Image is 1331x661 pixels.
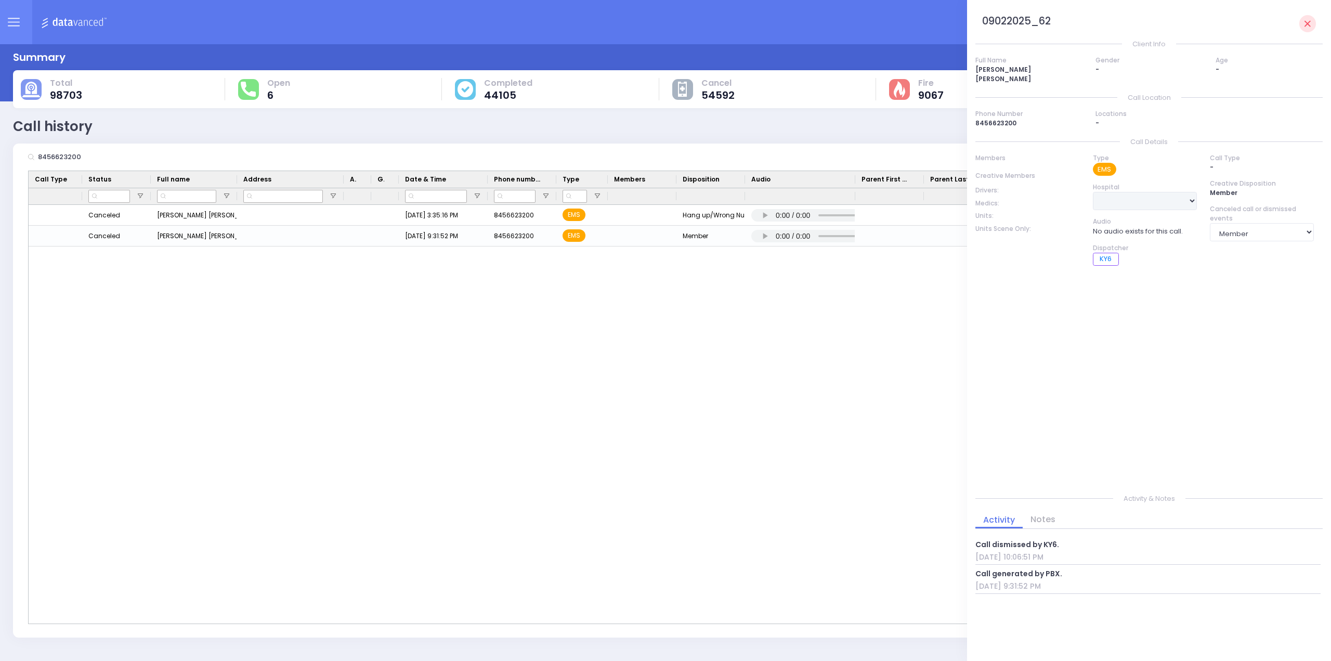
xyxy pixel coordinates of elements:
[136,192,145,200] button: Open Filter Menu
[1093,183,1197,192] div: Hospital
[1093,163,1116,176] div: EMS
[405,190,467,203] input: Date & Time Filter Input
[1093,226,1183,236] span: No audio exists for this call.
[894,81,905,98] img: fire-cause.svg
[975,552,1321,563] div: [DATE] 10:06:51 PM
[223,192,231,200] button: Open Filter Menu
[151,226,237,247] div: [PERSON_NAME] [PERSON_NAME]
[22,82,40,97] img: total-cause.svg
[267,90,290,100] span: 6
[88,209,120,222] div: Canceled
[329,192,337,200] button: Open Filter Menu
[88,175,111,184] span: Status
[1216,56,1323,65] div: Age
[975,514,1023,526] a: Activity
[151,205,237,226] div: [PERSON_NAME] [PERSON_NAME]
[1095,109,1323,119] div: Locations
[676,205,745,226] div: Hang up/Wrong Number
[41,16,110,29] img: Logo
[975,211,1079,221] div: Units:
[1210,153,1314,163] div: Call Type
[88,229,120,243] div: Canceled
[701,90,735,100] span: 54592
[88,190,130,203] input: Status Filter Input
[35,147,191,167] input: Search
[678,82,687,97] img: other-cause.svg
[676,226,745,247] div: Member
[473,192,481,200] button: Open Filter Menu
[377,175,384,184] span: Gender
[563,209,585,221] span: EMS
[975,539,1321,550] div: Call dismissed by KY6.
[50,90,82,100] span: 98703
[1095,56,1203,65] div: Gender
[1093,217,1197,226] div: Audio
[975,39,1323,49] p: Client Info
[975,224,1079,234] div: Units Scene Only:
[930,175,978,184] span: Parent Last Name
[1210,188,1314,198] div: Member
[1210,163,1314,172] div: -
[1210,179,1314,188] div: Creative Disposition
[399,226,488,247] div: [DATE] 9:31:52 PM
[1093,243,1197,253] div: Dispatcher
[975,153,1079,163] div: Members
[683,175,720,184] span: Disposition
[399,205,488,226] div: [DATE] 3:35:16 PM
[975,568,1321,579] div: Call generated by PBX.
[593,192,602,200] button: Open Filter Menu
[975,171,1079,180] div: Creative Members
[975,109,1082,119] div: Phone Number
[157,175,190,184] span: Full name
[1216,65,1323,74] div: -
[494,175,542,184] span: Phone number
[35,175,67,184] span: Call Type
[494,231,534,240] span: 8456623200
[975,494,1323,504] p: Activity & Notes
[157,190,216,203] input: Full name Filter Input
[975,581,1321,592] div: [DATE] 9:31:52 PM
[542,192,550,200] button: Open Filter Menu
[975,119,1082,128] div: 8456623200
[862,175,909,184] span: Parent First Name
[563,229,585,242] span: EMS
[975,93,1323,103] p: Call Location
[13,49,66,65] div: Summary
[405,175,446,184] span: Date & Time
[1210,204,1314,223] div: Canceled call or dismissed events
[1023,513,1063,525] a: Notes
[458,81,473,97] img: cause-cover.svg
[350,175,357,184] span: Age
[494,190,536,203] input: Phone number Filter Input
[494,211,534,219] span: 8456623200
[918,78,944,88] span: Fire
[50,78,82,88] span: Total
[975,56,1082,65] div: Full Name
[918,90,944,100] span: 9067
[701,78,735,88] span: Cancel
[267,78,290,88] span: Open
[243,190,323,203] input: Address Filter Input
[1093,253,1119,266] div: KY6
[614,175,645,184] span: Members
[13,116,93,137] div: Call history
[241,82,255,96] img: total-response.svg
[975,186,1079,195] div: Drivers:
[975,199,1079,208] div: Medics:
[982,15,1051,29] h3: 09022025_62
[243,175,271,184] span: Address
[975,65,1082,84] div: [PERSON_NAME] [PERSON_NAME]
[975,137,1323,147] p: Call Details
[751,175,771,184] span: Audio
[1095,119,1323,128] div: -
[563,175,579,184] span: Type
[484,78,532,88] span: Completed
[1093,153,1197,163] div: Type
[563,190,587,203] input: Type Filter Input
[1095,65,1203,74] div: -
[484,90,532,100] span: 44105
